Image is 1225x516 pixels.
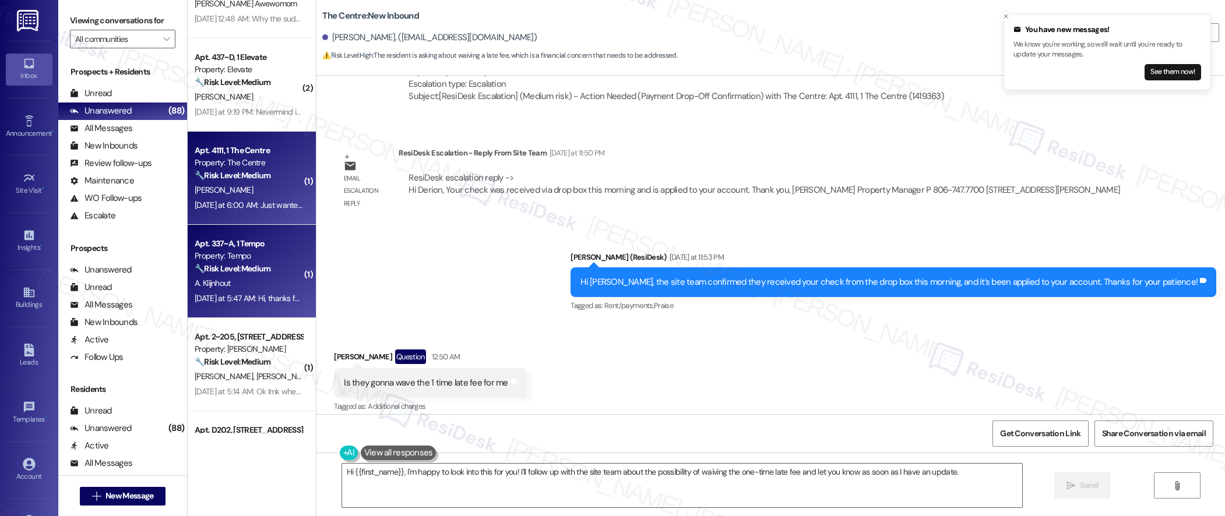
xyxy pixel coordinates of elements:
[344,377,508,389] div: Is they gonna wave the 1 time late fee for me
[334,349,526,368] div: [PERSON_NAME]
[70,457,132,469] div: All Messages
[322,51,372,60] strong: ⚠️ Risk Level: High
[6,225,52,257] a: Insights •
[429,351,460,363] div: 12:50 AM
[70,210,115,222] div: Escalate
[195,343,302,355] div: Property: [PERSON_NAME]
[195,107,479,117] div: [DATE] at 9:19 PM: Nevermind i just paid through the portal! Thanks for waiting for me
[70,264,132,276] div: Unanswered
[195,77,270,87] strong: 🔧 Risk Level: Medium
[580,276,1198,288] div: Hi [PERSON_NAME], the site team confirmed they received your check from the drop box this morning...
[342,464,1022,507] textarea: Hi {{first_name}}, I'm happy to look into this for you! I'll follow up with the site team about t...
[92,492,101,501] i: 
[6,168,52,200] a: Site Visit •
[6,54,52,85] a: Inbox
[70,105,132,117] div: Unanswered
[195,250,302,262] div: Property: Tempo
[6,340,52,372] a: Leads
[322,31,537,44] div: [PERSON_NAME]. ([EMAIL_ADDRESS][DOMAIN_NAME])
[195,63,302,76] div: Property: Elevate
[70,405,112,417] div: Unread
[70,122,132,135] div: All Messages
[17,10,41,31] img: ResiDesk Logo
[70,351,124,363] div: Follow Ups
[195,51,302,63] div: Apt. 437~D, 1 Elevate
[344,172,389,210] div: Email escalation reply
[195,371,256,381] span: [PERSON_NAME]
[571,297,1216,314] div: Tagged as:
[70,281,112,294] div: Unread
[992,420,1088,447] button: Get Conversation Link
[1054,472,1111,499] button: Send
[70,175,134,187] div: Maintenance
[368,401,425,411] span: Additional charges
[195,13,534,24] div: [DATE] 12:48 AM: Why the sudden increase in, because I had authorized payment at a total of $1030,
[409,90,944,103] div: Subject: [ResiDesk Escalation] (Medium risk) - Action Needed (Payment Drop-Off Confirmation) with...
[166,102,187,120] div: (88)
[70,422,132,434] div: Unanswered
[1013,40,1201,60] p: We know you're working, so we'll wait until you're ready to update your messages.
[42,185,44,193] span: •
[6,397,52,429] a: Templates •
[58,242,187,255] div: Prospects
[195,331,302,343] div: Apt. 2~205, [STREET_ADDRESS]
[1102,427,1206,440] span: Share Conversation via email
[163,34,170,44] i: 
[654,301,673,310] span: Praise
[409,172,1120,196] div: ResiDesk escalation reply -> Hi Derion, Your check was received via drop box this morning and is ...
[547,147,604,159] div: [DATE] at 11:50 PM
[70,87,112,100] div: Unread
[70,140,138,152] div: New Inbounds
[70,316,138,328] div: New Inbounds
[70,12,175,30] label: Viewing conversations for
[195,170,270,181] strong: 🔧 Risk Level: Medium
[604,301,654,310] span: Rent/payments ,
[1000,427,1080,440] span: Get Conversation Link
[195,157,302,169] div: Property: The Centre
[195,144,302,157] div: Apt. 4111, 1 The Centre
[195,263,270,274] strong: 🔧 Risk Level: Medium
[195,238,302,250] div: Apt. 337~A, 1 Tempo
[45,413,47,422] span: •
[6,282,52,314] a: Buildings
[58,66,187,78] div: Prospects + Residents
[334,398,526,415] div: Tagged as:
[395,349,426,364] div: Question
[1066,481,1075,490] i: 
[667,251,724,263] div: [DATE] at 11:53 PM
[166,419,187,437] div: (88)
[1173,481,1181,490] i: 
[571,251,1216,267] div: [PERSON_NAME] (ResiDesk)
[70,157,152,169] div: Review follow-ups
[195,386,325,397] div: [DATE] at 5:14 AM: Ok lmk when you do
[195,293,459,303] div: [DATE] at 5:47 AM: Hi, thanks for reaching out. The problem has been resolved!
[322,50,677,62] span: : The resident is asking about waiving a late fee, which is a financial concern that needs to be ...
[195,424,302,436] div: Apt. D202, [STREET_ADDRESS]
[256,371,315,381] span: [PERSON_NAME]
[75,30,157,48] input: All communities
[40,242,42,250] span: •
[195,200,571,210] div: [DATE] at 6:00 AM: Just wanted to make sure they received my payment I dropped in the rent box th...
[1145,64,1201,80] button: See them now!
[52,128,54,136] span: •
[195,356,270,367] strong: 🔧 Risk Level: Medium
[58,383,187,395] div: Residents
[195,185,253,195] span: [PERSON_NAME]
[70,440,109,452] div: Active
[1000,10,1012,22] button: Close toast
[399,147,1130,163] div: ResiDesk Escalation - Reply From Site Team
[1080,479,1098,492] span: Send
[70,192,142,204] div: WO Follow-ups
[195,278,231,288] span: A. Klijnhout
[6,454,52,486] a: Account
[1013,24,1201,36] div: You have new messages!
[105,490,153,502] span: New Message
[1094,420,1213,447] button: Share Conversation via email
[70,299,132,311] div: All Messages
[80,487,166,506] button: New Message
[322,10,419,22] b: The Centre: New Inbound
[70,334,109,346] div: Active
[195,91,253,102] span: [PERSON_NAME]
